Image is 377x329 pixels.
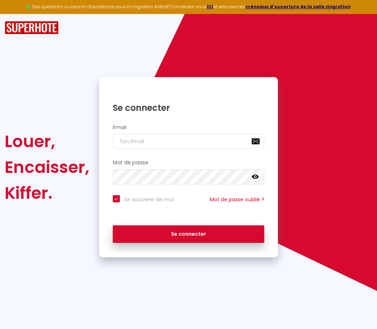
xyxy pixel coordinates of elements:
div: Kiffer. [5,180,89,206]
button: Se connecter [113,225,265,243]
h2: Email [113,124,265,131]
div: Encaisser, [5,154,89,180]
input: Ton Email [113,134,265,149]
a: créneaux d'ouverture de la salle migration [245,4,351,10]
img: SuperHote logo [5,21,59,34]
h2: Mot de passe [113,160,265,166]
a: ICI [207,4,213,10]
div: Louer, [5,128,89,154]
h1: Se connecter [113,102,265,113]
a: Mot de passe oublié ? [210,196,264,203]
